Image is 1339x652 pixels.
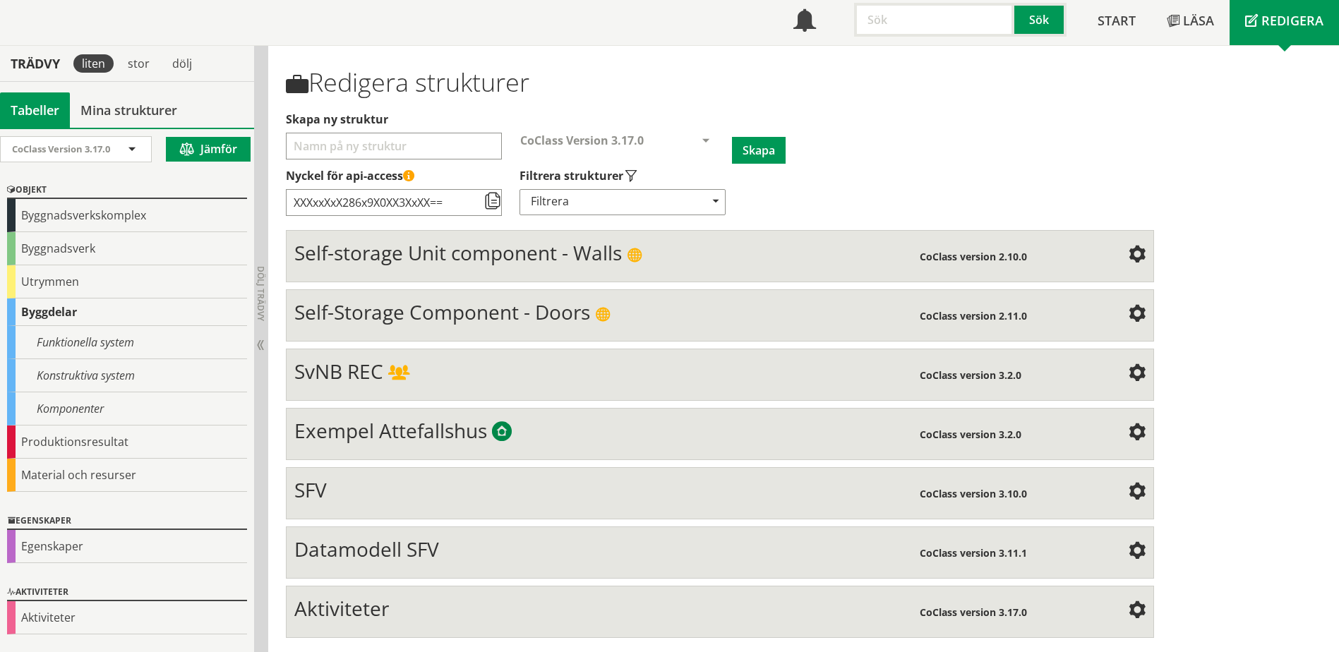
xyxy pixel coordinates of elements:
[1129,306,1146,323] span: Inställningar
[7,265,247,298] div: Utrymmen
[286,168,1153,183] label: Nyckel till åtkomststruktur via API (kräver API-licensabonnemang)
[286,133,502,159] input: Välj ett namn för att skapa en ny struktur Välj vilka typer av strukturer som ska visas i din str...
[1129,425,1146,442] span: Inställningar
[793,11,816,33] span: Notifikationer
[7,392,247,425] div: Komponenter
[1014,3,1067,37] button: Sök
[294,595,389,622] span: Aktiviteter
[388,366,409,382] span: Delad struktur
[7,601,247,634] div: Aktiviteter
[920,428,1021,441] span: CoClass version 3.2.0
[920,250,1027,263] span: CoClass version 2.10.0
[294,239,622,266] span: Self-storage Unit component - Walls
[7,326,247,359] div: Funktionella system
[520,133,644,148] span: CoClass Version 3.17.0
[7,530,247,563] div: Egenskaper
[70,92,188,128] a: Mina strukturer
[920,309,1027,322] span: CoClass version 2.11.0
[164,54,200,73] div: dölj
[1098,12,1136,29] span: Start
[1261,12,1323,29] span: Redigera
[3,56,68,71] div: Trädvy
[1129,484,1146,501] span: Inställningar
[73,54,114,73] div: liten
[1129,366,1146,382] span: Inställningar
[492,423,512,442] span: Byggtjänsts exempelstrukturer
[286,68,1153,97] h1: Redigera strukturer
[119,54,158,73] div: stor
[12,143,110,155] span: CoClass Version 3.17.0
[484,193,501,210] span: Kopiera
[7,459,247,492] div: Material och resurser
[286,111,1153,127] label: Välj ett namn för att skapa en ny struktur
[1183,12,1214,29] span: Läsa
[920,605,1027,619] span: CoClass version 3.17.0
[627,248,642,263] span: Publik struktur
[732,137,786,164] button: Skapa
[166,137,251,162] button: Jämför
[7,425,247,459] div: Produktionsresultat
[7,298,247,326] div: Byggdelar
[1129,247,1146,264] span: Inställningar
[7,584,247,601] div: Aktiviteter
[520,189,726,215] div: Filtrera
[294,298,590,325] span: Self-Storage Component - Doors
[7,359,247,392] div: Konstruktiva system
[1129,603,1146,620] span: Inställningar
[1129,543,1146,560] span: Inställningar
[294,417,487,444] span: Exempel Attefallshus
[520,168,724,183] label: Välj vilka typer av strukturer som ska visas i din strukturlista
[854,3,1014,37] input: Sök
[403,171,414,182] span: Denna API-nyckel ger åtkomst till alla strukturer som du har skapat eller delat med dig av. Håll ...
[920,546,1027,560] span: CoClass version 3.11.1
[509,133,732,168] div: Välj CoClass-version för att skapa en ny struktur
[7,182,247,199] div: Objekt
[920,487,1027,500] span: CoClass version 3.10.0
[7,199,247,232] div: Byggnadsverkskomplex
[294,358,383,385] span: SvNB REC
[294,536,439,562] span: Datamodell SFV
[7,513,247,530] div: Egenskaper
[920,368,1021,382] span: CoClass version 3.2.0
[294,476,327,503] span: SFV
[7,232,247,265] div: Byggnadsverk
[286,189,502,216] input: Nyckel till åtkomststruktur via API (kräver API-licensabonnemang)
[595,307,611,322] span: Publik struktur
[255,266,267,321] span: Dölj trädvy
